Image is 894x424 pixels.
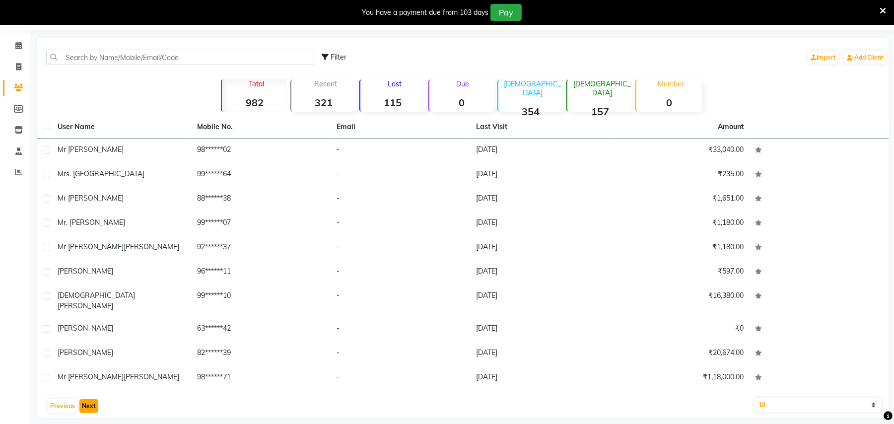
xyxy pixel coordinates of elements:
[610,163,750,187] td: ₹235.00
[610,284,750,317] td: ₹16,380.00
[226,79,287,88] p: Total
[610,236,750,260] td: ₹1,180.00
[331,163,470,187] td: -
[331,212,470,236] td: -
[431,79,494,88] p: Due
[331,260,470,284] td: -
[610,260,750,284] td: ₹597.00
[610,187,750,212] td: ₹1,651.00
[124,242,179,251] span: [PERSON_NAME]
[502,79,563,97] p: [DEMOGRAPHIC_DATA]
[331,366,470,390] td: -
[52,116,191,139] th: User Name
[362,7,488,18] div: You have a payment due from 103 days
[640,79,701,88] p: Member
[470,317,610,342] td: [DATE]
[360,96,425,109] strong: 115
[331,116,470,139] th: Email
[58,218,125,227] span: Mr. [PERSON_NAME]
[291,96,356,109] strong: 321
[808,51,838,65] a: Import
[470,342,610,366] td: [DATE]
[48,399,77,413] button: Previous
[470,116,610,139] th: Last Visit
[636,96,701,109] strong: 0
[490,4,522,21] button: Pay
[470,187,610,212] td: [DATE]
[58,348,113,357] span: [PERSON_NAME]
[470,284,610,317] td: [DATE]
[331,236,470,260] td: -
[470,260,610,284] td: [DATE]
[571,79,632,97] p: [DEMOGRAPHIC_DATA]
[498,105,563,118] strong: 354
[844,51,886,65] a: Add Client
[58,301,113,310] span: [PERSON_NAME]
[470,236,610,260] td: [DATE]
[58,291,135,300] span: [DEMOGRAPHIC_DATA]
[331,139,470,163] td: -
[331,317,470,342] td: -
[364,79,425,88] p: Lost
[58,267,113,276] span: [PERSON_NAME]
[470,366,610,390] td: [DATE]
[295,79,356,88] p: Recent
[610,342,750,366] td: ₹20,674.00
[58,242,124,251] span: Mr [PERSON_NAME]
[610,212,750,236] td: ₹1,180.00
[470,163,610,187] td: [DATE]
[124,372,179,381] span: [PERSON_NAME]
[58,324,113,333] span: [PERSON_NAME]
[712,116,750,138] th: Amount
[58,169,144,178] span: mrs. [GEOGRAPHIC_DATA]
[610,366,750,390] td: ₹1,18,000.00
[58,372,124,381] span: Mr [PERSON_NAME]
[567,105,632,118] strong: 157
[429,96,494,109] strong: 0
[331,342,470,366] td: -
[470,212,610,236] td: [DATE]
[79,399,98,413] button: Next
[470,139,610,163] td: [DATE]
[610,317,750,342] td: ₹0
[331,187,470,212] td: -
[222,96,287,109] strong: 982
[191,116,331,139] th: Mobile No.
[610,139,750,163] td: ₹33,040.00
[331,53,346,62] span: Filter
[58,145,124,154] span: Mr [PERSON_NAME]
[58,194,124,203] span: Mr [PERSON_NAME]
[331,284,470,317] td: -
[46,50,314,65] input: Search by Name/Mobile/Email/Code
